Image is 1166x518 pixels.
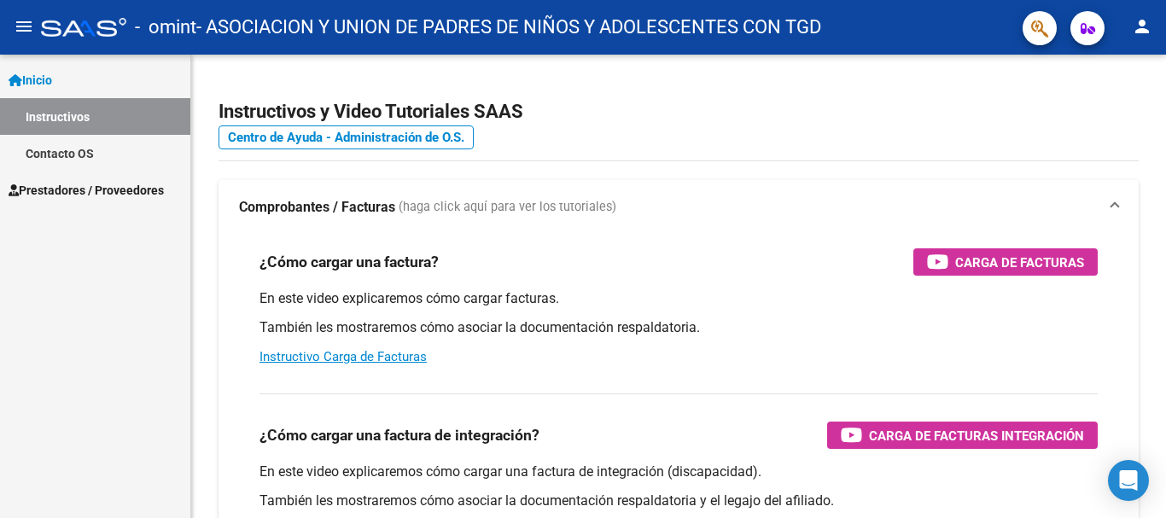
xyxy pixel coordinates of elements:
[259,492,1098,510] p: También les mostraremos cómo asociar la documentación respaldatoria y el legajo del afiliado.
[259,463,1098,481] p: En este video explicaremos cómo cargar una factura de integración (discapacidad).
[955,252,1084,273] span: Carga de Facturas
[9,181,164,200] span: Prestadores / Proveedores
[9,71,52,90] span: Inicio
[259,289,1098,308] p: En este video explicaremos cómo cargar facturas.
[1108,460,1149,501] div: Open Intercom Messenger
[135,9,196,46] span: - omint
[399,198,616,217] span: (haga click aquí para ver los tutoriales)
[259,250,439,274] h3: ¿Cómo cargar una factura?
[14,16,34,37] mat-icon: menu
[219,96,1139,128] h2: Instructivos y Video Tutoriales SAAS
[827,422,1098,449] button: Carga de Facturas Integración
[259,423,539,447] h3: ¿Cómo cargar una factura de integración?
[1132,16,1152,37] mat-icon: person
[259,349,427,364] a: Instructivo Carga de Facturas
[196,9,821,46] span: - ASOCIACION Y UNION DE PADRES DE NIÑOS Y ADOLESCENTES CON TGD
[219,180,1139,235] mat-expansion-panel-header: Comprobantes / Facturas (haga click aquí para ver los tutoriales)
[913,248,1098,276] button: Carga de Facturas
[239,198,395,217] strong: Comprobantes / Facturas
[219,125,474,149] a: Centro de Ayuda - Administración de O.S.
[869,425,1084,446] span: Carga de Facturas Integración
[259,318,1098,337] p: También les mostraremos cómo asociar la documentación respaldatoria.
